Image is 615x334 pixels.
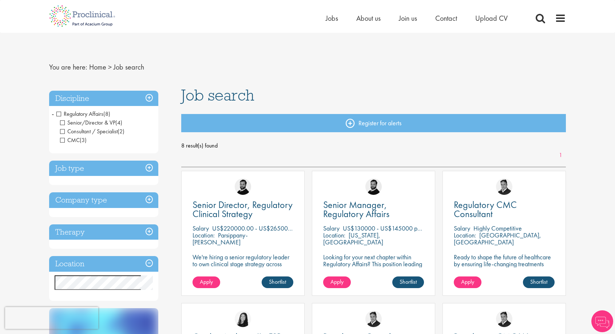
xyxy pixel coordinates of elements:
a: Senior Manager, Regulatory Affairs [323,200,424,219]
a: 1 [555,151,566,160]
img: Chatbot [591,310,613,332]
a: Shortlist [262,276,293,288]
span: 8 result(s) found [181,140,566,151]
span: Apply [200,278,213,286]
p: Ready to shape the future of healthcare by ensuring life-changing treatments meet global regulato... [454,254,555,295]
a: breadcrumb link [89,62,106,72]
h3: Location [49,256,158,272]
a: Shortlist [523,276,555,288]
img: Numhom Sudsok [235,311,251,327]
span: > [108,62,112,72]
span: Job search [114,62,144,72]
span: Senior Director, Regulatory Clinical Strategy [193,199,293,220]
a: Jobs [326,13,338,23]
span: Senior/Director & VP [60,119,122,126]
a: Apply [323,276,351,288]
span: Apply [461,278,474,286]
h3: Job type [49,161,158,176]
p: [GEOGRAPHIC_DATA], [GEOGRAPHIC_DATA] [454,231,541,246]
span: Consultant / Specialist [60,127,124,135]
span: Salary [193,224,209,232]
a: About us [356,13,381,23]
span: Regulatory CMC Consultant [454,199,517,220]
a: Join us [399,13,417,23]
iframe: reCAPTCHA [5,307,98,329]
span: (4) [115,119,122,126]
h3: Therapy [49,224,158,240]
p: We're hiring a senior regulatory leader to own clinical stage strategy across multiple programs. [193,254,293,274]
a: Upload CV [475,13,508,23]
img: Nick Walker [365,178,382,195]
span: (8) [103,110,110,118]
a: Register for alerts [181,114,566,132]
a: Apply [454,276,481,288]
a: Senior Director, Regulatory Clinical Strategy [193,200,293,219]
a: Contact [435,13,457,23]
p: Highly Competitive [473,224,522,232]
span: Job search [181,85,254,105]
p: Looking for your next chapter within Regulatory Affairs? This position leading projects and worki... [323,254,424,281]
span: Location: [193,231,215,239]
span: (2) [118,127,124,135]
span: Location: [454,231,476,239]
span: CMC [60,136,80,144]
h3: Company type [49,192,158,208]
img: Peter Duvall [365,311,382,327]
a: Shortlist [392,276,424,288]
span: Apply [330,278,344,286]
p: US$220000.00 - US$265000 per annum + Highly Competitive Salary [212,224,392,232]
p: US$130000 - US$145000 per annum [343,224,440,232]
span: Salary [454,224,470,232]
span: Senior Manager, Regulatory Affairs [323,199,389,220]
span: Regulatory Affairs [56,110,110,118]
img: Peter Duvall [496,311,512,327]
h3: Discipline [49,91,158,106]
p: [US_STATE], [GEOGRAPHIC_DATA] [323,231,383,246]
span: Regulatory Affairs [56,110,103,118]
a: Apply [193,276,220,288]
span: Salary [323,224,340,232]
span: Consultant / Specialist [60,127,118,135]
span: - [52,108,54,119]
span: You are here: [49,62,87,72]
span: Location: [323,231,345,239]
span: CMC [60,136,87,144]
p: Parsippany-[PERSON_NAME][GEOGRAPHIC_DATA], [GEOGRAPHIC_DATA] [193,231,254,260]
a: Regulatory CMC Consultant [454,200,555,219]
img: Nick Walker [235,178,251,195]
span: (3) [80,136,87,144]
span: Senior/Director & VP [60,119,115,126]
img: Peter Duvall [496,178,512,195]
